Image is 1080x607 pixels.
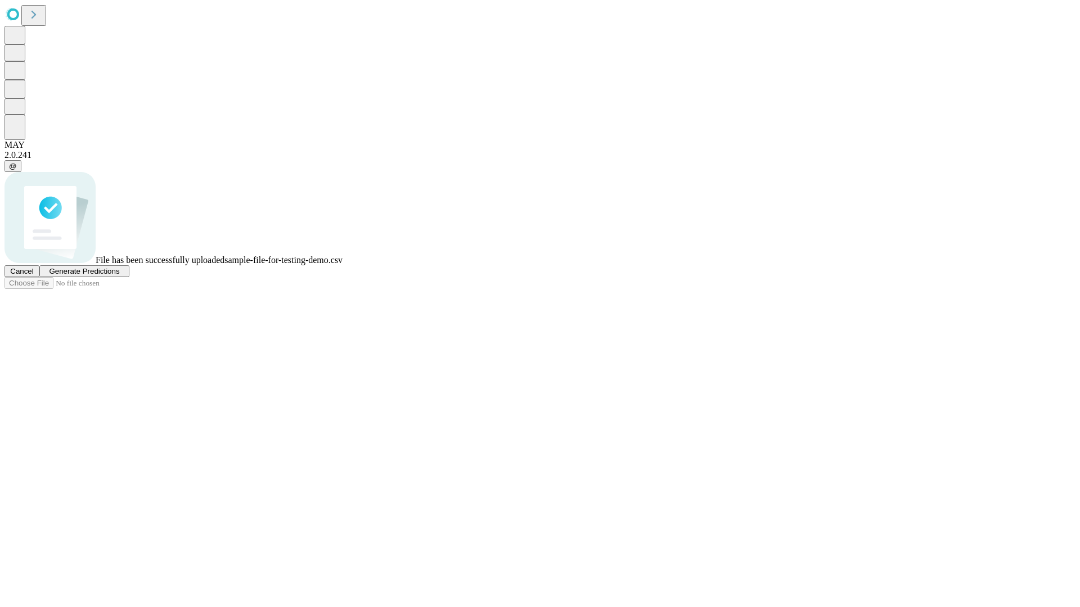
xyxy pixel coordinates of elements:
div: 2.0.241 [4,150,1075,160]
button: Generate Predictions [39,265,129,277]
span: sample-file-for-testing-demo.csv [224,255,343,265]
button: @ [4,160,21,172]
span: Cancel [10,267,34,275]
span: Generate Predictions [49,267,119,275]
span: File has been successfully uploaded [96,255,224,265]
div: MAY [4,140,1075,150]
span: @ [9,162,17,170]
button: Cancel [4,265,39,277]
